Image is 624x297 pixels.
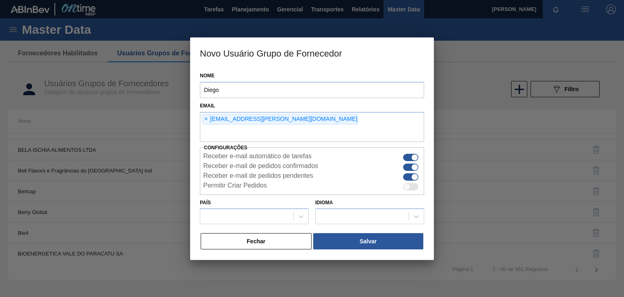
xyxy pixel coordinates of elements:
[202,114,358,124] div: [EMAIL_ADDRESS][PERSON_NAME][DOMAIN_NAME]
[202,114,210,124] span: ×
[203,153,312,162] label: Receber e-mail automático de tarefas
[315,200,333,205] label: Idioma
[204,145,247,151] label: Configurações
[203,172,313,182] label: Receber e-mail de pedidos pendentes
[200,70,424,82] label: Nome
[313,233,423,249] button: Salvar
[203,162,318,172] label: Receber e-mail de pedidos confirmados
[201,233,312,249] button: Fechar
[190,37,434,68] h3: Novo Usuário Grupo de Fornecedor
[203,182,266,192] label: Permitir Criar Pedidos
[200,200,211,205] label: País
[200,103,215,109] label: Email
